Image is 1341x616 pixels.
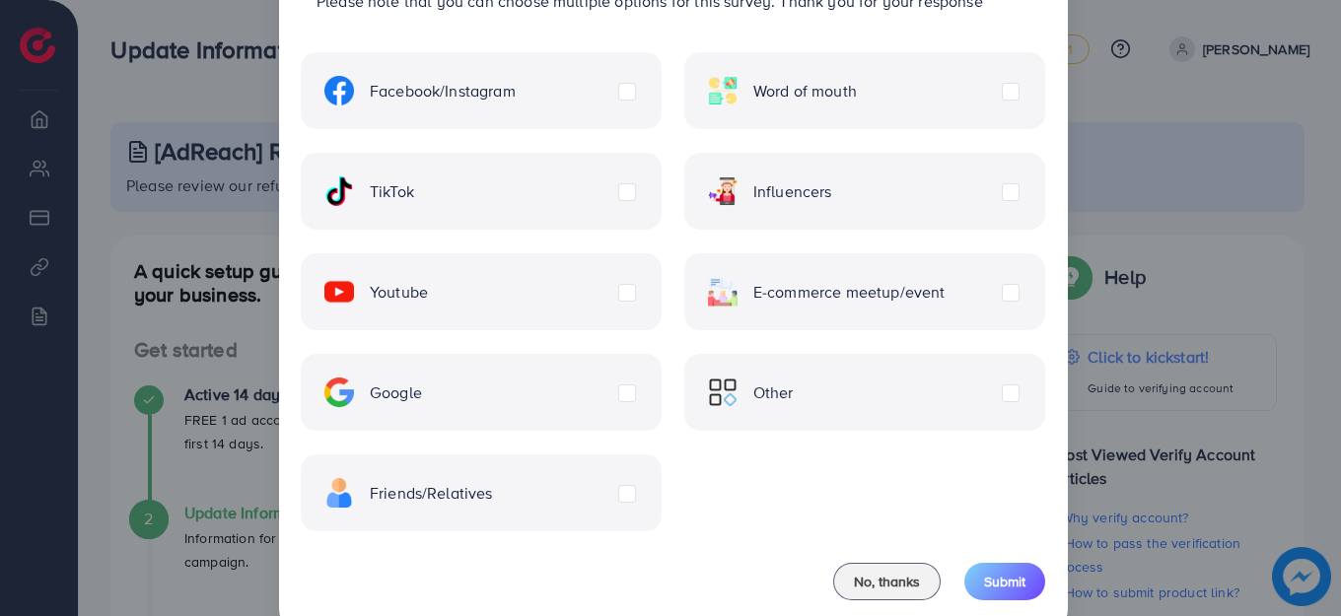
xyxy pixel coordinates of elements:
span: Influencers [753,180,832,203]
img: ic-google.5bdd9b68.svg [324,377,354,407]
span: Facebook/Instagram [370,80,516,103]
span: No, thanks [854,572,920,591]
img: ic-influencers.a620ad43.svg [708,176,738,206]
img: ic-other.99c3e012.svg [708,377,738,407]
button: Submit [964,563,1045,600]
img: ic-tiktok.4b20a09a.svg [324,176,354,206]
img: ic-word-of-mouth.a439123d.svg [708,76,738,105]
img: ic-youtube.715a0ca2.svg [324,277,354,307]
span: TikTok [370,180,414,203]
img: ic-facebook.134605ef.svg [324,76,354,105]
span: Submit [984,572,1025,591]
span: Youtube [370,281,428,304]
img: ic-freind.8e9a9d08.svg [324,478,354,508]
span: Word of mouth [753,80,857,103]
span: Google [370,381,422,404]
span: Other [753,381,794,404]
span: Friends/Relatives [370,482,493,505]
button: No, thanks [833,563,941,600]
img: ic-ecommerce.d1fa3848.svg [708,277,738,307]
span: E-commerce meetup/event [753,281,946,304]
